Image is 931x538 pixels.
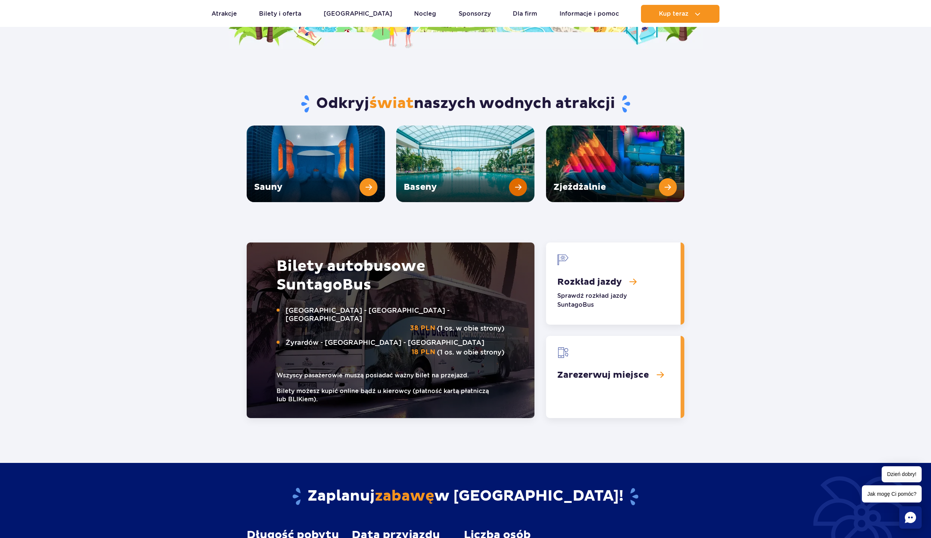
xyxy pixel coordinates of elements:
h2: Bilety autobusowe Bus [277,257,505,294]
span: Żyrardów - [GEOGRAPHIC_DATA] - [GEOGRAPHIC_DATA] [286,338,505,347]
div: Chat [899,506,922,529]
strong: 18 PLN [411,348,435,356]
strong: 38 PLN [410,324,435,333]
a: Informacje i pomoc [559,5,619,23]
a: Zarezerwuj miejsce [546,336,681,418]
a: Atrakcje [212,5,237,23]
span: Suntago [277,276,342,294]
button: Kup teraz [641,5,719,23]
span: zabawę [375,487,434,505]
a: Zjeżdżalnie [546,126,684,202]
small: Bilety możesz kupić online bądź u kierowcy (płatność kartą płatniczą lub BLIKiem). [277,387,505,403]
a: Sauny [247,126,385,202]
a: Baseny [396,126,534,202]
span: Dzień dobry! [882,466,922,482]
span: [GEOGRAPHIC_DATA] - [GEOGRAPHIC_DATA] - [GEOGRAPHIC_DATA] [286,306,505,323]
span: Jak mogę Ci pomóc? [862,485,922,503]
p: (1 os. w obie strony) [277,338,505,356]
a: Nocleg [414,5,436,23]
span: świat [369,94,414,113]
small: Wszyscy pasażerowie muszą posiadać ważny bilet na przejazd. [277,371,505,380]
a: Sponsorzy [459,5,491,23]
h2: Odkryj naszych wodnych atrakcji [247,94,684,114]
a: Dla firm [513,5,537,23]
a: Bilety i oferta [259,5,301,23]
a: [GEOGRAPHIC_DATA] [324,5,392,23]
a: Rozkład jazdy [546,242,681,325]
h2: Zaplanuj w [GEOGRAPHIC_DATA]! [247,487,684,506]
p: (1 os. w obie strony) [277,306,505,333]
span: Kup teraz [659,10,688,17]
